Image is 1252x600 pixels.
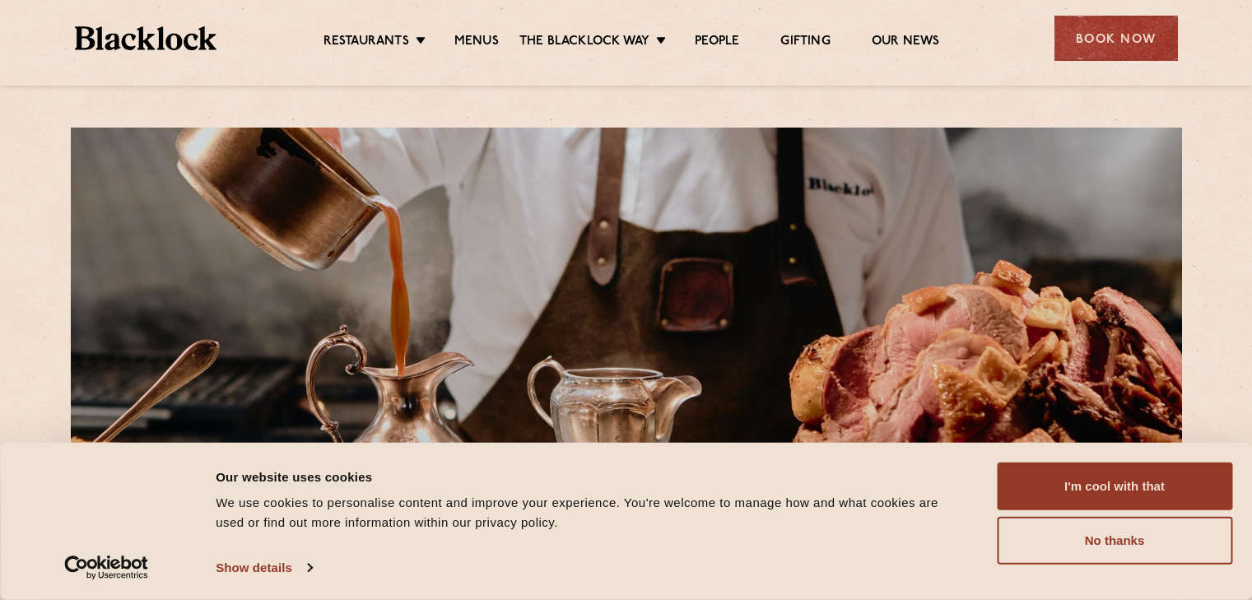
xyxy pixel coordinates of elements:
[1054,16,1178,61] div: Book Now
[872,34,940,52] a: Our News
[519,34,649,52] a: The Blacklock Way
[454,34,499,52] a: Menus
[997,463,1232,510] button: I'm cool with that
[216,493,960,533] div: We use cookies to personalise content and improve your experience. You're welcome to manage how a...
[323,34,409,52] a: Restaurants
[695,34,739,52] a: People
[75,26,217,50] img: BL_Textured_Logo-footer-cropped.svg
[216,467,960,486] div: Our website uses cookies
[780,34,830,52] a: Gifting
[35,556,179,580] a: Usercentrics Cookiebot - opens in a new window
[216,556,311,580] a: Show details
[997,517,1232,565] button: No thanks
